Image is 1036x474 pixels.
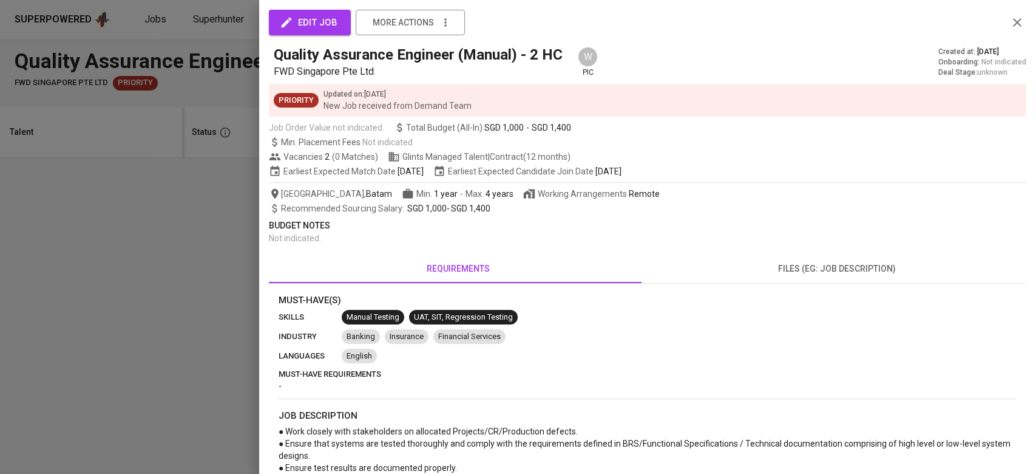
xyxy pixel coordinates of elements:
span: Vacancies ( 0 Matches ) [269,151,378,163]
p: New Job received from Demand Team [323,100,472,112]
span: 2 [323,151,330,163]
div: Onboarding : [938,57,1026,67]
span: 4 years [486,189,513,199]
p: must-have requirements [279,368,1017,380]
span: [GEOGRAPHIC_DATA] , [269,188,392,200]
span: Earliest Expected Candidate Join Date [433,165,621,177]
span: SGD 1,000 [407,204,447,213]
p: Updated on : [DATE] [323,89,472,100]
span: - [460,188,463,200]
span: files (eg: job description) [655,261,1019,276]
span: Not indicated [981,57,1026,67]
p: skills [279,311,342,323]
span: Not indicated . [269,233,321,243]
span: edit job [282,15,337,30]
span: Earliest Expected Match Date [269,165,424,177]
span: Max. [466,189,513,199]
span: Total Budget (All-In) [394,122,571,134]
button: more actions [356,10,465,35]
span: English [342,351,377,362]
span: [DATE] [977,47,999,57]
span: Min. [416,189,458,199]
span: - [526,122,529,134]
span: FWD Singapore Pte Ltd [274,66,374,77]
span: 1 year [434,189,458,199]
span: [DATE] [398,165,424,177]
div: pic [577,46,598,78]
span: Glints Managed Talent | Contract (12 months) [388,151,570,163]
span: Banking [342,331,380,343]
span: - [281,202,490,215]
span: Batam [366,188,392,200]
p: languages [279,350,342,362]
span: unknown [977,68,1007,77]
button: edit job [269,10,351,35]
span: Financial Services [433,331,506,343]
span: more actions [373,15,434,30]
p: Must-Have(s) [279,294,1017,307]
span: Priority [274,95,319,106]
span: Insurance [385,331,428,343]
div: Remote [629,188,660,200]
span: - [279,381,282,391]
h5: Quality Assurance Engineer (Manual) - 2 HC [274,45,563,64]
span: Recommended Sourcing Salary : [281,204,406,213]
span: SGD 1,400 [451,204,490,213]
span: [DATE] [595,165,621,177]
span: Manual Testing [342,312,404,323]
p: industry [279,331,342,343]
div: Created at : [938,47,1026,57]
span: Not indicated [362,137,413,147]
p: Budget Notes [269,219,1026,232]
span: SGD 1,000 [484,122,524,134]
span: Min. Placement Fees [281,137,413,147]
span: SGD 1,400 [532,122,571,134]
div: Deal Stage : [938,67,1026,78]
span: Job Order Value not indicated. [269,122,384,134]
span: requirements [276,261,640,276]
span: UAT, SIT, Regression Testing [409,312,518,323]
div: W [577,46,598,67]
span: Working Arrangements [523,188,660,200]
p: job description [279,409,1017,423]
